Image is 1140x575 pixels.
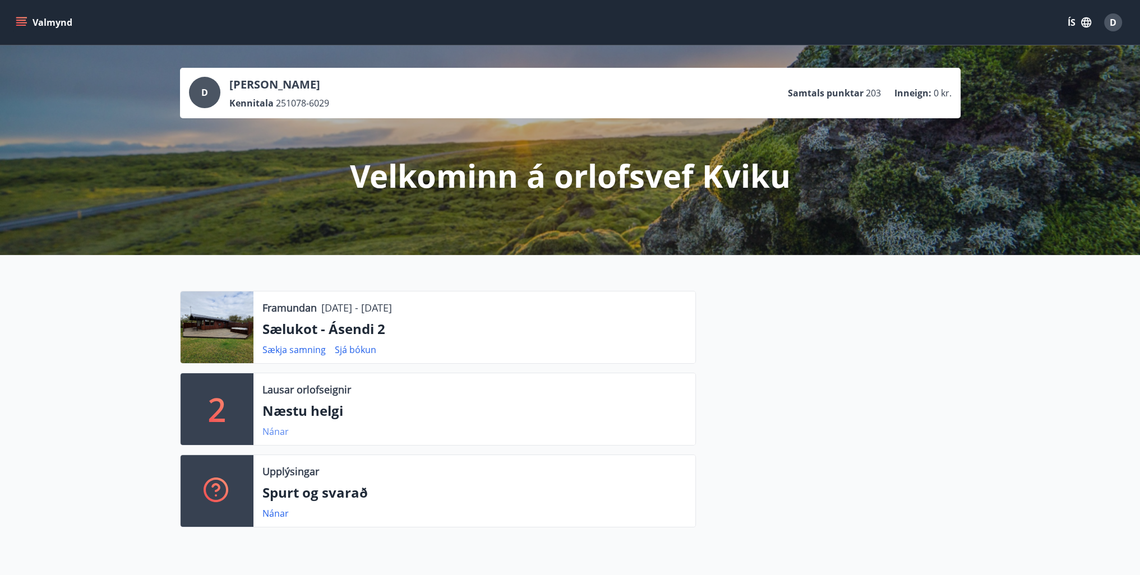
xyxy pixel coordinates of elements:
p: 2 [208,388,226,430]
p: Kennitala [229,97,274,109]
button: D [1100,9,1127,36]
p: Lausar orlofseignir [262,382,351,397]
p: Sælukot - Ásendi 2 [262,319,686,338]
a: Sjá bókun [335,344,376,356]
p: Inneign : [894,87,931,99]
a: Nánar [262,425,289,438]
p: Upplýsingar [262,464,319,479]
p: Næstu helgi [262,401,686,420]
span: 0 kr. [934,87,952,99]
span: D [201,86,208,99]
p: [DATE] - [DATE] [321,300,392,315]
span: 251078-6029 [276,97,329,109]
p: Samtals punktar [788,87,864,99]
button: ÍS [1061,12,1097,33]
p: Framundan [262,300,317,315]
p: [PERSON_NAME] [229,77,329,92]
p: Velkominn á orlofsvef Kviku [350,154,791,197]
p: Spurt og svarað [262,483,686,502]
a: Sækja samning [262,344,326,356]
span: D [1110,16,1116,29]
button: menu [13,12,77,33]
span: 203 [866,87,881,99]
a: Nánar [262,507,289,520]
